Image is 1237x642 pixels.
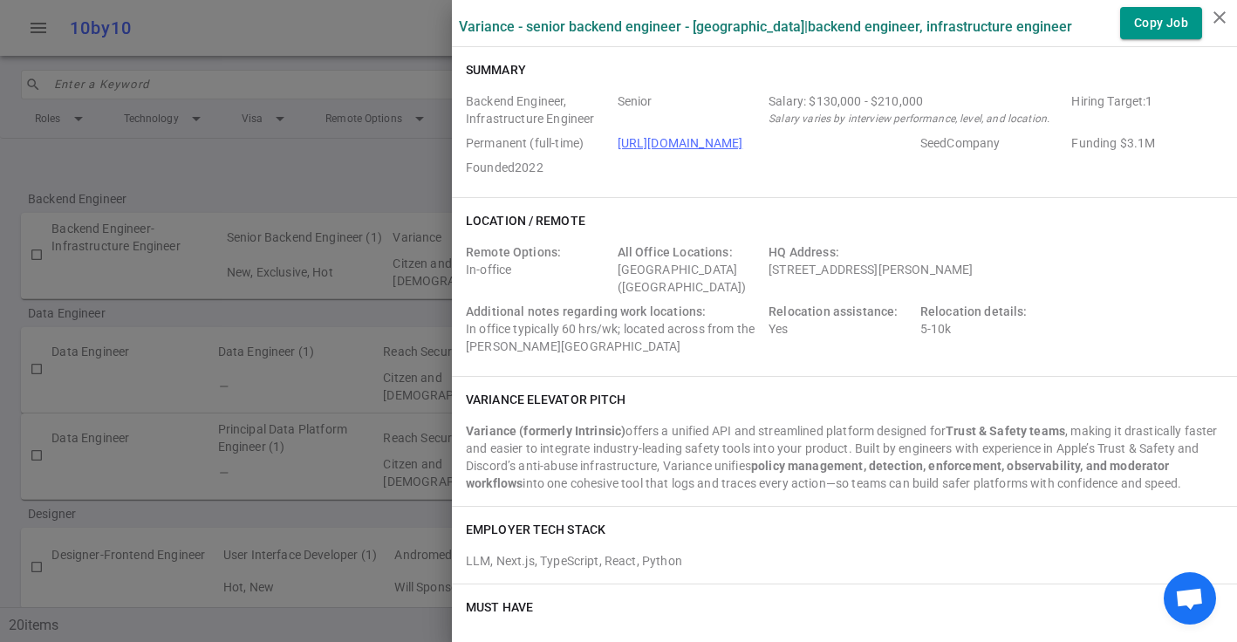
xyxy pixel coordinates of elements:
i: close [1209,7,1230,28]
div: In office typically 60 hrs/wk; located across from the [PERSON_NAME][GEOGRAPHIC_DATA] [466,303,762,355]
div: 5-10k [920,303,1065,355]
span: HQ Address: [769,245,839,259]
a: [URL][DOMAIN_NAME] [618,136,743,150]
span: Additional notes regarding work locations: [466,304,706,318]
span: Relocation details: [920,304,1028,318]
div: Open chat [1164,572,1216,625]
span: All Office Locations: [618,245,733,259]
div: [STREET_ADDRESS][PERSON_NAME] [769,243,1064,296]
span: Employer Stage e.g. Series A [920,134,1065,152]
div: Yes [769,303,913,355]
span: LLM, Next.js, TypeScript, React, Python [466,554,682,568]
strong: policy management, detection, enforcement, observability, and moderator workflows [466,459,1170,490]
span: Remote Options: [466,245,561,259]
span: Roles [466,92,611,127]
span: Company URL [618,134,913,152]
span: Relocation assistance: [769,304,898,318]
h6: Summary [466,61,526,79]
strong: Trust & Safety teams [946,424,1065,438]
i: Salary varies by interview performance, level, and location. [769,113,1049,125]
h6: Location / Remote [466,212,585,229]
strong: Variance (formerly Intrinsic) [466,424,625,438]
div: Salary Range [769,92,1064,110]
span: Job Type [466,134,611,152]
span: Employer Founding [1071,134,1216,152]
button: Copy Job [1120,7,1202,39]
label: Variance - Senior Backend Engineer - [GEOGRAPHIC_DATA] | Backend Engineer, Infrastructure Engineer [459,18,1072,35]
span: Employer Founded [466,159,611,176]
h6: Must Have [466,598,533,616]
div: offers a unified API and streamlined platform designed for , making it drastically faster and eas... [466,422,1223,492]
span: Level [618,92,762,127]
div: [GEOGRAPHIC_DATA] ([GEOGRAPHIC_DATA]) [618,243,762,296]
h6: EMPLOYER TECH STACK [466,521,605,538]
span: Hiring Target [1071,92,1216,127]
div: In-office [466,243,611,296]
h6: Variance elevator pitch [466,391,625,408]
